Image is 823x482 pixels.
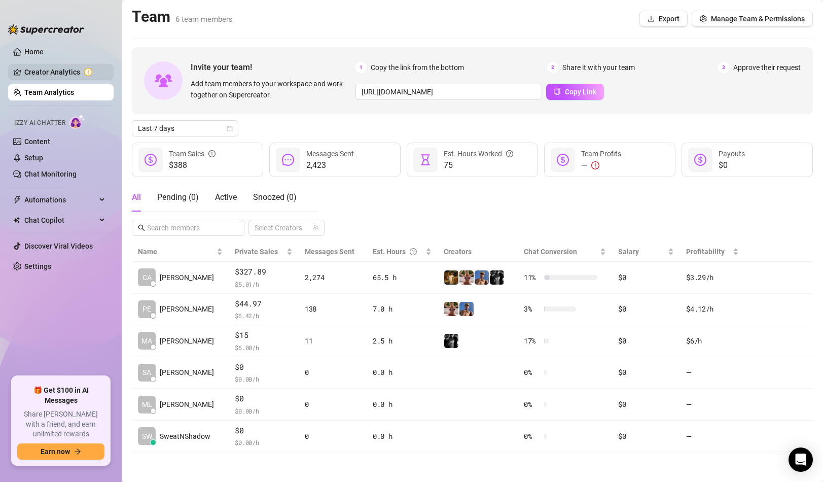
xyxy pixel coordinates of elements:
[355,62,367,73] span: 1
[235,298,292,310] span: $44.97
[659,15,679,23] span: Export
[686,272,739,283] div: $3.29 /h
[160,431,210,442] span: SweatNShadow
[235,393,292,405] span: $0
[282,154,294,166] span: message
[711,15,805,23] span: Manage Team & Permissions
[591,161,599,169] span: exclamation-circle
[546,84,604,100] button: Copy Link
[524,399,540,410] span: 0 %
[313,225,319,231] span: team
[24,88,74,96] a: Team Analytics
[142,399,152,410] span: ME
[305,272,361,283] div: 2,274
[680,357,745,389] td: —
[557,154,569,166] span: dollar-circle
[253,192,297,202] span: Snoozed ( 0 )
[235,374,292,384] span: $ 0.00 /h
[618,303,674,315] div: $0
[438,242,518,262] th: Creators
[686,303,739,315] div: $4.12 /h
[145,154,157,166] span: dollar-circle
[138,121,232,136] span: Last 7 days
[160,399,214,410] span: [PERSON_NAME]
[132,242,229,262] th: Name
[8,24,84,35] img: logo-BBDzfeDw.svg
[554,88,561,95] span: copy
[444,148,513,159] div: Est. Hours Worked
[74,448,81,455] span: arrow-right
[24,137,50,146] a: Content
[475,270,489,285] img: Dallas
[618,335,674,347] div: $0
[565,88,596,96] span: Copy Link
[305,303,361,315] div: 138
[69,114,85,129] img: AI Chatter
[648,15,655,22] span: download
[618,399,674,410] div: $0
[444,302,458,316] img: Destiny
[371,62,464,73] span: Copy the link from the bottom
[235,437,292,447] span: $ 0.00 /h
[581,150,621,158] span: Team Profits
[235,279,292,289] span: $ 5.01 /h
[444,334,458,348] img: Marvin
[719,150,745,158] span: Payouts
[235,311,292,321] span: $ 6.42 /h
[142,272,152,283] span: CA
[14,118,65,128] span: Izzy AI Chatter
[208,148,216,159] span: info-circle
[141,335,152,347] span: MA
[524,335,540,347] span: 17 %
[524,367,540,378] span: 0 %
[680,421,745,453] td: —
[160,367,214,378] span: [PERSON_NAME]
[13,196,21,204] span: thunderbolt
[524,431,540,442] span: 0 %
[680,389,745,421] td: —
[306,159,354,171] span: 2,423
[718,62,729,73] span: 3
[235,425,292,437] span: $0
[24,242,93,250] a: Discover Viral Videos
[524,272,540,283] span: 11 %
[227,125,233,131] span: calendar
[17,443,104,460] button: Earn nowarrow-right
[138,246,214,257] span: Name
[147,222,230,233] input: Search members
[235,329,292,341] span: $15
[562,62,635,73] span: Share it with your team
[719,159,745,171] span: $0
[17,409,104,439] span: Share [PERSON_NAME] with a friend, and earn unlimited rewards
[459,302,474,316] img: Dallas
[132,7,233,26] h2: Team
[24,48,44,56] a: Home
[410,246,417,257] span: question-circle
[142,303,151,315] span: PE
[581,159,621,171] div: —
[700,15,707,22] span: setting
[24,192,96,208] span: Automations
[305,367,361,378] div: 0
[618,367,674,378] div: $0
[524,303,540,315] span: 3 %
[235,266,292,278] span: $327.89
[191,78,351,100] span: Add team members to your workspace and work together on Supercreator.
[235,406,292,416] span: $ 0.00 /h
[524,248,577,256] span: Chat Conversion
[789,447,813,472] div: Open Intercom Messenger
[169,148,216,159] div: Team Sales
[547,62,558,73] span: 2
[373,367,432,378] div: 0.0 h
[506,148,513,159] span: question-circle
[618,272,674,283] div: $0
[24,170,77,178] a: Chat Monitoring
[175,15,233,24] span: 6 team members
[686,248,725,256] span: Profitability
[305,248,354,256] span: Messages Sent
[24,154,43,162] a: Setup
[13,217,20,224] img: Chat Copilot
[373,431,432,442] div: 0.0 h
[419,154,432,166] span: hourglass
[694,154,706,166] span: dollar-circle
